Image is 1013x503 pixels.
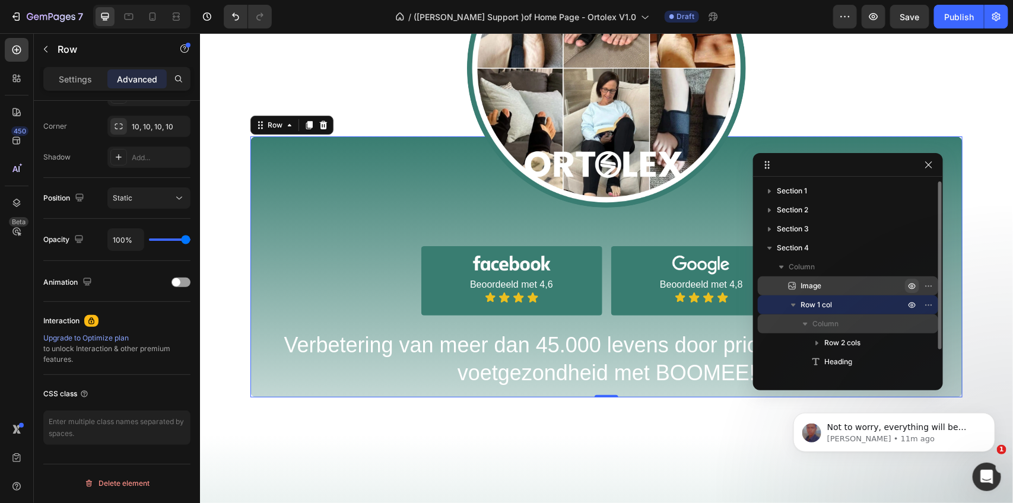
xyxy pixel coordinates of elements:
[132,152,188,163] div: Add...
[944,11,974,23] div: Publish
[777,242,809,254] span: Section 4
[801,280,821,292] span: Image
[84,476,150,491] div: Delete element
[997,445,1006,454] span: 1
[414,11,636,23] span: ([PERSON_NAME] Support )of Home Page - Ortolex V1.0
[43,474,190,493] button: Delete element
[5,5,88,28] button: 7
[59,73,92,85] p: Settings
[43,190,87,206] div: Position
[107,187,190,209] button: Static
[824,337,860,349] span: Row 2 cols
[43,275,94,291] div: Animation
[108,229,144,250] input: Auto
[801,299,832,311] span: Row 1 col
[677,11,694,22] span: Draft
[43,121,67,132] div: Corner
[777,375,808,387] span: Section 5
[777,204,808,216] span: Section 2
[43,333,190,343] div: Upgrade to Optimize plan
[132,122,188,132] div: 10, 10, 10, 10
[43,316,80,326] div: Interaction
[43,232,86,248] div: Opacity
[117,73,157,85] p: Advanced
[777,223,809,235] span: Section 3
[113,193,132,202] span: Static
[973,463,1001,491] iframe: Intercom live chat
[890,5,929,28] button: Save
[789,261,815,273] span: Column
[11,126,28,136] div: 450
[776,388,1013,471] iframe: Intercom notifications message
[43,333,190,365] div: to unlock Interaction & other premium features.
[43,389,89,399] div: CSS class
[78,9,83,24] p: 7
[58,42,158,56] p: Row
[224,5,272,28] div: Undo/Redo
[408,11,411,23] span: /
[43,152,71,163] div: Shadow
[777,185,807,197] span: Section 1
[824,356,852,368] span: Heading
[812,318,839,330] span: Column
[9,217,28,227] div: Beta
[200,33,1013,503] iframe: Design area
[934,5,984,28] button: Publish
[900,12,920,22] span: Save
